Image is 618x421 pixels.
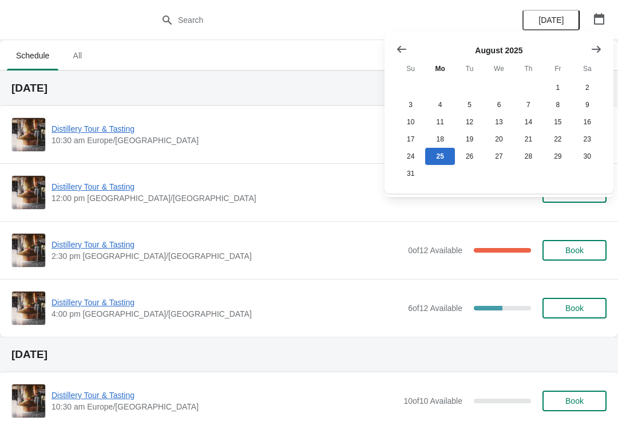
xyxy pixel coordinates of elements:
[543,131,572,148] button: Friday August 22 2025
[396,165,425,182] button: Sunday August 31 2025
[51,135,402,146] span: 10:30 am Europe/[GEOGRAPHIC_DATA]
[573,96,602,113] button: Saturday August 9 2025
[542,240,607,261] button: Book
[565,396,584,406] span: Book
[542,298,607,318] button: Book
[514,148,543,165] button: Thursday August 28 2025
[573,79,602,96] button: Saturday August 2 2025
[396,58,425,79] th: Sunday
[396,131,425,148] button: Sunday August 17 2025
[396,113,425,131] button: Sunday August 10 2025
[12,384,45,418] img: Distillery Tour & Tasting | | 10:30 am Europe/London
[455,96,484,113] button: Tuesday August 5 2025
[51,192,402,204] span: 12:00 pm [GEOGRAPHIC_DATA]/[GEOGRAPHIC_DATA]
[573,113,602,131] button: Saturday August 16 2025
[573,148,602,165] button: Saturday August 30 2025
[565,304,584,313] span: Book
[408,246,462,255] span: 0 of 12 Available
[455,131,484,148] button: Tuesday August 19 2025
[573,131,602,148] button: Saturday August 23 2025
[543,96,572,113] button: Friday August 8 2025
[538,15,564,25] span: [DATE]
[12,234,45,267] img: Distillery Tour & Tasting | | 2:30 pm Europe/London
[403,396,462,406] span: 10 of 10 Available
[51,401,398,412] span: 10:30 am Europe/[GEOGRAPHIC_DATA]
[543,148,572,165] button: Friday August 29 2025
[484,58,513,79] th: Wednesday
[455,113,484,131] button: Tuesday August 12 2025
[565,246,584,255] span: Book
[455,58,484,79] th: Tuesday
[514,96,543,113] button: Thursday August 7 2025
[12,176,45,209] img: Distillery Tour & Tasting | | 12:00 pm Europe/London
[542,391,607,411] button: Book
[12,118,45,151] img: Distillery Tour & Tasting | | 10:30 am Europe/London
[484,131,513,148] button: Wednesday August 20 2025
[425,131,454,148] button: Monday August 18 2025
[543,58,572,79] th: Friday
[51,250,402,262] span: 2:30 pm [GEOGRAPHIC_DATA]/[GEOGRAPHIC_DATA]
[514,131,543,148] button: Thursday August 21 2025
[586,39,607,60] button: Show next month, September 2025
[484,96,513,113] button: Wednesday August 6 2025
[63,45,92,66] span: All
[51,389,398,401] span: Distillery Tour & Tasting
[543,79,572,96] button: Friday August 1 2025
[11,82,607,94] h2: [DATE]
[425,96,454,113] button: Monday August 4 2025
[522,10,580,30] button: [DATE]
[455,148,484,165] button: Tuesday August 26 2025
[7,45,58,66] span: Schedule
[408,304,462,313] span: 6 of 12 Available
[514,58,543,79] th: Thursday
[51,181,402,192] span: Distillery Tour & Tasting
[425,58,454,79] th: Monday
[396,96,425,113] button: Sunday August 3 2025
[425,113,454,131] button: Monday August 11 2025
[484,113,513,131] button: Wednesday August 13 2025
[514,113,543,131] button: Thursday August 14 2025
[396,148,425,165] button: Sunday August 24 2025
[177,10,463,30] input: Search
[543,113,572,131] button: Friday August 15 2025
[12,292,45,325] img: Distillery Tour & Tasting | | 4:00 pm Europe/London
[425,148,454,165] button: Today Monday August 25 2025
[484,148,513,165] button: Wednesday August 27 2025
[573,58,602,79] th: Saturday
[51,297,402,308] span: Distillery Tour & Tasting
[11,349,607,360] h2: [DATE]
[51,308,402,320] span: 4:00 pm [GEOGRAPHIC_DATA]/[GEOGRAPHIC_DATA]
[51,123,402,135] span: Distillery Tour & Tasting
[51,239,402,250] span: Distillery Tour & Tasting
[391,39,412,60] button: Show previous month, July 2025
